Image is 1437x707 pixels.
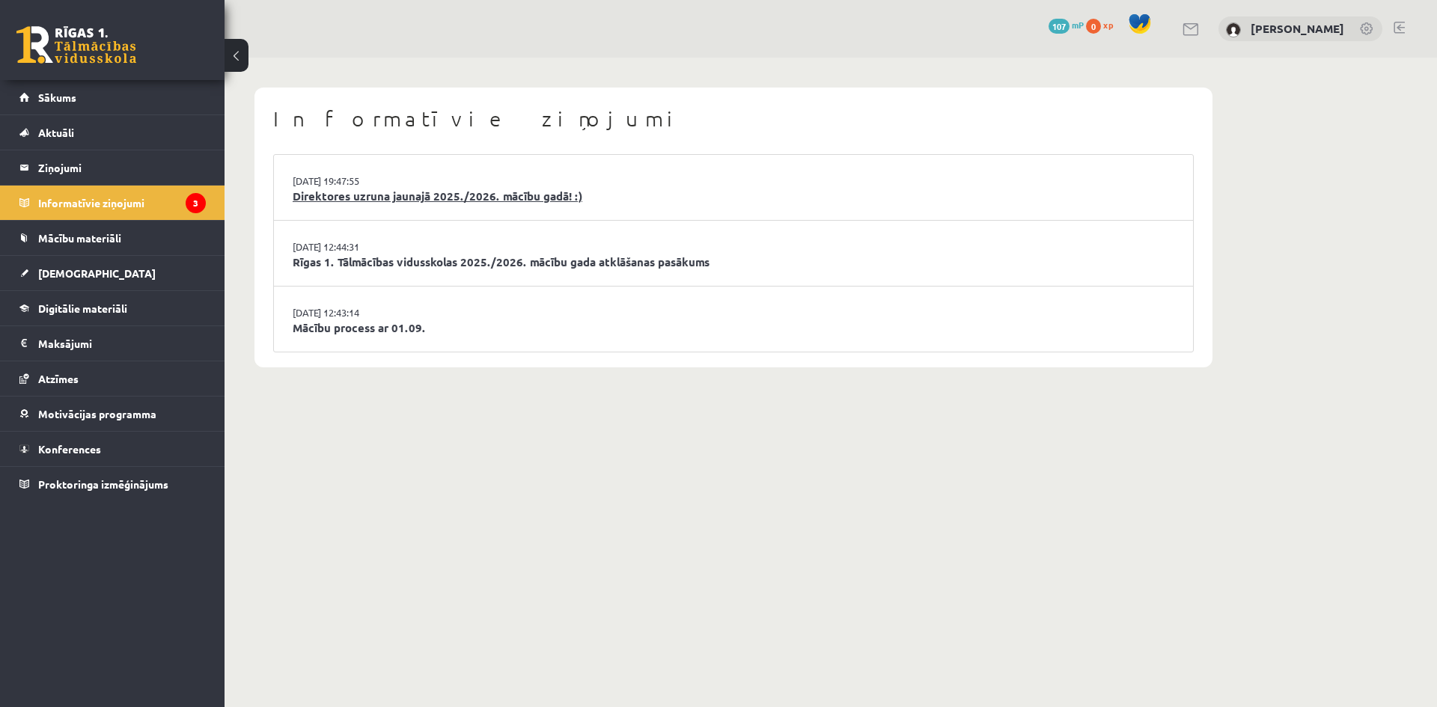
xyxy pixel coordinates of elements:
[19,361,206,396] a: Atzīmes
[38,186,206,220] legend: Informatīvie ziņojumi
[19,256,206,290] a: [DEMOGRAPHIC_DATA]
[19,397,206,431] a: Motivācijas programma
[1103,19,1113,31] span: xp
[1251,21,1344,36] a: [PERSON_NAME]
[19,467,206,501] a: Proktoringa izmēģinājums
[19,186,206,220] a: Informatīvie ziņojumi3
[38,126,74,139] span: Aktuāli
[273,106,1194,132] h1: Informatīvie ziņojumi
[19,221,206,255] a: Mācību materiāli
[1049,19,1084,31] a: 107 mP
[19,326,206,361] a: Maksājumi
[293,174,405,189] a: [DATE] 19:47:55
[293,319,1174,337] a: Mācību process ar 01.09.
[38,266,156,280] span: [DEMOGRAPHIC_DATA]
[38,91,76,104] span: Sākums
[293,305,405,320] a: [DATE] 12:43:14
[38,407,156,420] span: Motivācijas programma
[19,115,206,150] a: Aktuāli
[38,326,206,361] legend: Maksājumi
[186,193,206,213] i: 3
[38,150,206,185] legend: Ziņojumi
[19,80,206,114] a: Sākums
[38,442,101,456] span: Konferences
[293,254,1174,271] a: Rīgas 1. Tālmācības vidusskolas 2025./2026. mācību gada atklāšanas pasākums
[1086,19,1101,34] span: 0
[38,372,79,385] span: Atzīmes
[38,231,121,245] span: Mācību materiāli
[38,302,127,315] span: Digitālie materiāli
[1226,22,1241,37] img: Alina Ščerbicka
[1049,19,1070,34] span: 107
[1086,19,1120,31] a: 0 xp
[16,26,136,64] a: Rīgas 1. Tālmācības vidusskola
[293,239,405,254] a: [DATE] 12:44:31
[19,432,206,466] a: Konferences
[19,150,206,185] a: Ziņojumi
[38,477,168,491] span: Proktoringa izmēģinājums
[19,291,206,325] a: Digitālie materiāli
[293,188,1174,205] a: Direktores uzruna jaunajā 2025./2026. mācību gadā! :)
[1072,19,1084,31] span: mP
